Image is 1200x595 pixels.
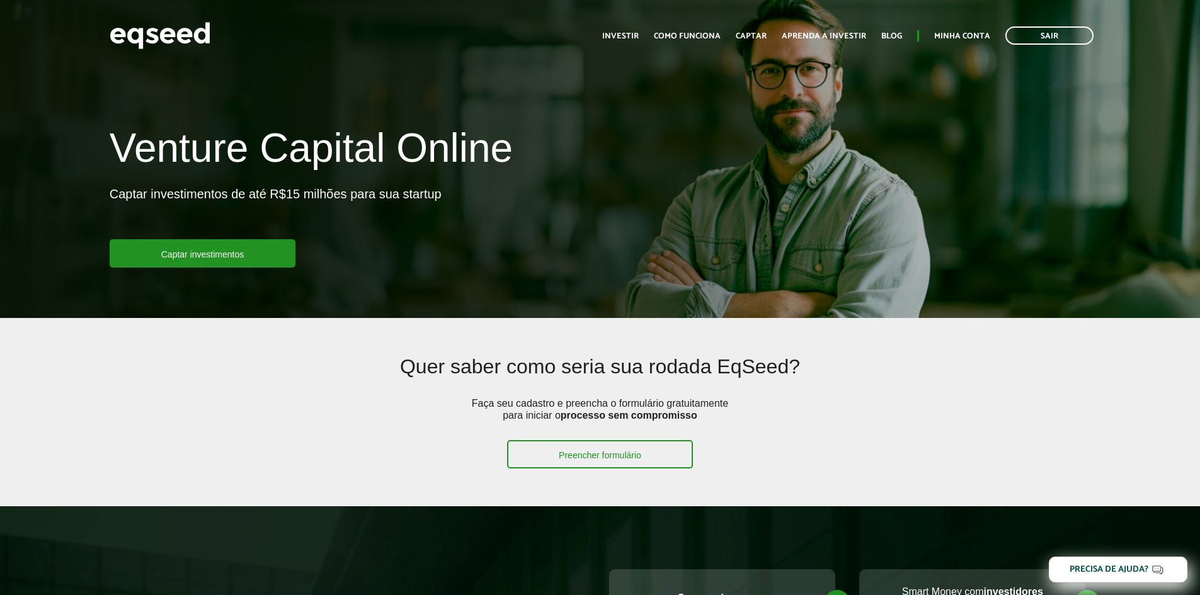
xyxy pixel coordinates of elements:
h2: Quer saber como seria sua rodada EqSeed? [209,356,990,397]
a: Como funciona [654,32,721,40]
a: Captar [736,32,767,40]
a: Preencher formulário [507,440,693,468]
a: Minha conta [934,32,990,40]
strong: processo sem compromisso [561,410,697,421]
a: Captar investimentos [110,239,296,268]
a: Aprenda a investir [782,32,866,40]
p: Captar investimentos de até R$15 milhões para sua startup [110,186,442,239]
a: Blog [881,32,902,40]
a: Investir [602,32,639,40]
img: EqSeed [110,19,210,52]
h1: Venture Capital Online [110,126,513,176]
a: Sair [1005,26,1094,45]
p: Faça seu cadastro e preencha o formulário gratuitamente para iniciar o [467,397,732,440]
